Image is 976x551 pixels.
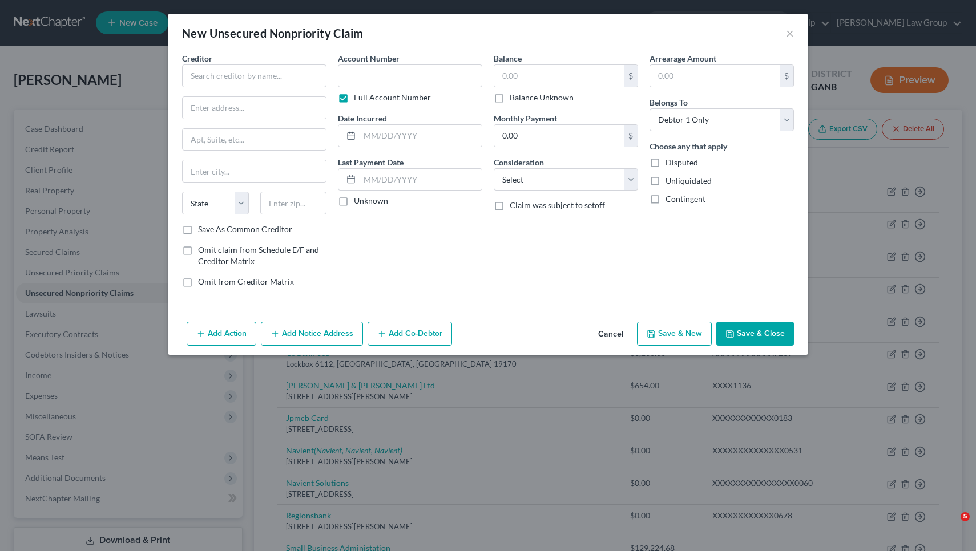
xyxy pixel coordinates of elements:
button: Save & Close [716,322,794,346]
label: Choose any that apply [650,140,727,152]
label: Consideration [494,156,544,168]
input: Enter zip... [260,192,327,214]
span: Omit from Creditor Matrix [198,277,294,286]
div: $ [624,125,638,147]
input: Enter city... [183,160,326,182]
input: MM/DD/YYYY [360,125,482,147]
span: Contingent [666,194,705,204]
label: Balance Unknown [510,92,574,103]
label: Balance [494,52,522,64]
input: Apt, Suite, etc... [183,129,326,151]
span: Creditor [182,54,212,63]
input: Enter address... [183,97,326,119]
div: New Unsecured Nonpriority Claim [182,25,363,41]
div: $ [624,65,638,87]
span: Belongs To [650,98,688,107]
label: Last Payment Date [338,156,404,168]
button: Add Action [187,322,256,346]
label: Save As Common Creditor [198,224,292,235]
input: 0.00 [494,125,624,147]
input: 0.00 [494,65,624,87]
span: Claim was subject to setoff [510,200,605,210]
span: 5 [961,512,970,521]
button: Add Co-Debtor [368,322,452,346]
button: Save & New [637,322,712,346]
label: Date Incurred [338,112,387,124]
label: Arrearage Amount [650,52,716,64]
button: × [786,26,794,40]
div: $ [780,65,793,87]
input: Search creditor by name... [182,64,326,87]
span: Disputed [666,157,698,167]
input: MM/DD/YYYY [360,169,482,191]
button: Cancel [589,323,632,346]
label: Unknown [354,195,388,206]
span: Unliquidated [666,176,712,185]
iframe: Intercom live chat [937,512,965,540]
label: Account Number [338,52,400,64]
button: Add Notice Address [261,322,363,346]
input: -- [338,64,482,87]
span: Omit claim from Schedule E/F and Creditor Matrix [198,245,319,266]
label: Full Account Number [354,92,431,103]
label: Monthly Payment [494,112,557,124]
input: 0.00 [650,65,780,87]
